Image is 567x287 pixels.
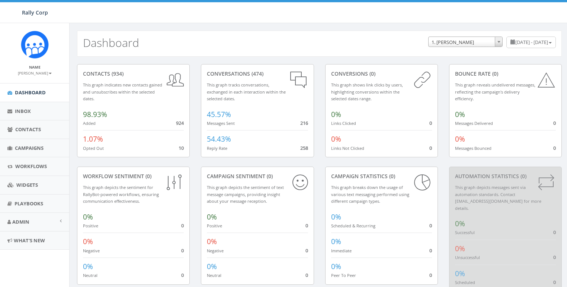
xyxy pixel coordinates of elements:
[331,184,409,204] small: This graph breaks down the usage of various text messaging performed using different campaign types.
[207,184,284,204] small: This graph depicts the sentiment of text message campaigns, providing insight about your message ...
[179,145,184,151] span: 10
[368,70,375,77] span: (0)
[15,89,46,96] span: Dashboard
[455,230,475,235] small: Successful
[553,254,556,261] span: 0
[455,173,556,180] div: Automation Statistics
[144,173,151,180] span: (0)
[250,70,263,77] span: (474)
[455,244,465,253] span: 0%
[331,248,352,253] small: Immediate
[21,31,49,59] img: Icon_1.png
[331,237,341,246] span: 0%
[83,248,100,253] small: Negative
[15,145,44,151] span: Campaigns
[83,262,93,271] span: 0%
[110,70,124,77] span: (934)
[207,134,231,144] span: 54.43%
[305,222,308,229] span: 0
[331,272,356,278] small: Peer To Peer
[331,173,432,180] div: Campaign Statistics
[553,120,556,126] span: 0
[491,70,498,77] span: (0)
[300,120,308,126] span: 216
[83,145,104,151] small: Opted Out
[331,120,356,126] small: Links Clicked
[83,184,159,204] small: This graph depicts the sentiment for RallyBot-powered workflows, ensuring communication effective...
[22,9,48,16] span: Rally Corp
[15,163,47,170] span: Workflows
[455,219,465,228] span: 0%
[388,173,395,180] span: (0)
[553,229,556,236] span: 0
[14,237,45,244] span: What's New
[15,200,43,207] span: Playbooks
[455,82,535,101] small: This graph reveals undelivered messages, reflecting the campaign's delivery efficiency.
[15,108,31,114] span: Inbox
[331,70,432,78] div: conversions
[331,82,403,101] small: This graph shows link clicks by users, highlighting conversions within the selected dates range.
[16,182,38,188] span: Widgets
[331,145,364,151] small: Links Not Clicked
[455,269,465,278] span: 0%
[181,247,184,254] span: 0
[83,212,93,222] span: 0%
[300,145,308,151] span: 258
[429,120,432,126] span: 0
[455,184,541,211] small: This graph depicts messages sent via automation standards. Contact [EMAIL_ADDRESS][DOMAIN_NAME] f...
[83,82,162,101] small: This graph indicates new contacts gained and unsubscribes within the selected dates.
[29,64,41,70] small: Name
[265,173,273,180] span: (0)
[455,70,556,78] div: Bounce Rate
[207,262,217,271] span: 0%
[429,222,432,229] span: 0
[331,212,341,222] span: 0%
[428,37,503,47] span: 1. James Martin
[455,110,465,119] span: 0%
[331,262,341,271] span: 0%
[15,126,41,133] span: Contacts
[553,279,556,286] span: 0
[207,212,217,222] span: 0%
[331,223,375,228] small: Scheduled & Recurring
[207,248,224,253] small: Negative
[207,237,217,246] span: 0%
[455,280,475,285] small: Scheduled
[207,272,221,278] small: Neutral
[181,272,184,278] span: 0
[331,110,341,119] span: 0%
[18,69,52,76] a: [PERSON_NAME]
[83,223,98,228] small: Positive
[207,145,227,151] small: Reply Rate
[207,70,308,78] div: conversations
[429,272,432,278] span: 0
[83,37,139,49] h2: Dashboard
[305,272,308,278] span: 0
[455,255,480,260] small: Unsuccessful
[83,120,96,126] small: Added
[519,173,526,180] span: (0)
[515,39,548,45] span: [DATE] - [DATE]
[83,110,107,119] span: 98.93%
[83,272,97,278] small: Neutral
[207,173,308,180] div: Campaign Sentiment
[455,145,491,151] small: Messages Bounced
[181,222,184,229] span: 0
[83,70,184,78] div: contacts
[331,134,341,144] span: 0%
[553,145,556,151] span: 0
[207,223,222,228] small: Positive
[455,134,465,144] span: 0%
[12,218,29,225] span: Admin
[429,247,432,254] span: 0
[18,70,52,76] small: [PERSON_NAME]
[429,145,432,151] span: 0
[207,120,235,126] small: Messages Sent
[176,120,184,126] span: 924
[207,82,286,101] small: This graph tracks conversations, exchanged in each interaction within the selected dates.
[429,37,502,47] span: 1. James Martin
[305,247,308,254] span: 0
[83,237,93,246] span: 0%
[83,134,103,144] span: 1.07%
[207,110,231,119] span: 45.57%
